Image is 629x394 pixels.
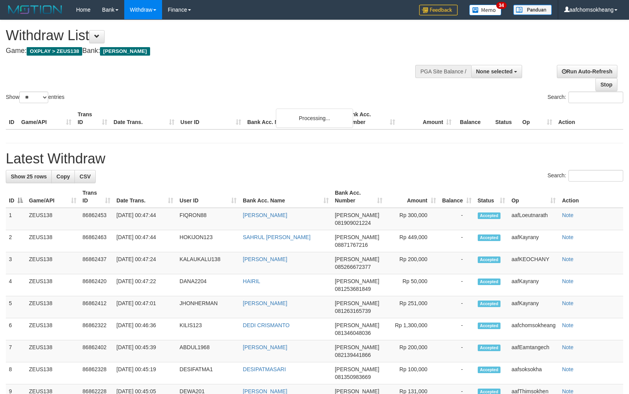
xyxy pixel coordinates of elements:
span: 34 [496,2,507,9]
span: Copy 08871767216 to clipboard [335,242,368,248]
td: 86862402 [79,340,113,362]
img: panduan.png [513,5,552,15]
th: Action [559,186,623,208]
a: Run Auto-Refresh [557,65,617,78]
a: Stop [595,78,617,91]
td: aafKayrany [508,296,559,318]
a: Note [562,366,573,372]
span: Accepted [478,323,501,329]
span: Copy 081350983669 to clipboard [335,374,371,380]
th: User ID [178,107,244,129]
td: JHONHERMAN [176,296,240,318]
td: ABDUL1968 [176,340,240,362]
button: None selected [471,65,522,78]
span: Accepted [478,212,501,219]
th: Bank Acc. Number [342,107,398,129]
th: Action [555,107,623,129]
img: MOTION_logo.png [6,4,64,15]
td: aafsoksokha [508,362,559,384]
label: Show entries [6,92,64,103]
span: [PERSON_NAME] [335,344,379,350]
th: Date Trans.: activate to sort column ascending [113,186,177,208]
td: aafKayrany [508,230,559,252]
span: Copy 081346048036 to clipboard [335,330,371,336]
td: - [439,208,475,230]
td: aafEamtangech [508,340,559,362]
th: Amount: activate to sort column ascending [386,186,439,208]
a: Note [562,256,573,262]
th: Balance [455,107,492,129]
td: FIQRON88 [176,208,240,230]
th: Status [492,107,519,129]
a: [PERSON_NAME] [243,256,287,262]
th: Date Trans. [110,107,177,129]
td: [DATE] 00:47:01 [113,296,177,318]
td: 8 [6,362,26,384]
a: CSV [74,170,96,183]
td: 1 [6,208,26,230]
td: ZEUS138 [26,274,79,296]
td: 4 [6,274,26,296]
img: Button%20Memo.svg [469,5,502,15]
td: ZEUS138 [26,318,79,340]
td: ZEUS138 [26,252,79,274]
td: DESIFATMA1 [176,362,240,384]
td: - [439,274,475,296]
td: 86862412 [79,296,113,318]
td: - [439,362,475,384]
td: Rp 300,000 [386,208,439,230]
a: Show 25 rows [6,170,52,183]
span: Accepted [478,301,501,307]
span: Copy 082139441866 to clipboard [335,352,371,358]
td: Rp 100,000 [386,362,439,384]
a: Note [562,234,573,240]
span: Copy 081909021224 to clipboard [335,220,371,226]
td: aafchomsokheang [508,318,559,340]
td: 6 [6,318,26,340]
th: Op [519,107,555,129]
th: Trans ID: activate to sort column ascending [79,186,113,208]
td: ZEUS138 [26,230,79,252]
a: [PERSON_NAME] [243,344,287,350]
td: KALAUKALU138 [176,252,240,274]
td: - [439,296,475,318]
td: Rp 1,300,000 [386,318,439,340]
td: aafLoeutnarath [508,208,559,230]
div: Processing... [276,109,353,128]
td: [DATE] 00:47:22 [113,274,177,296]
th: Bank Acc. Name: activate to sort column ascending [240,186,331,208]
td: Rp 200,000 [386,252,439,274]
td: 7 [6,340,26,362]
td: Rp 251,000 [386,296,439,318]
td: [DATE] 00:47:44 [113,230,177,252]
a: SAHRUL [PERSON_NAME] [243,234,310,240]
span: [PERSON_NAME] [335,322,379,328]
a: Note [562,300,573,306]
th: Game/API [18,107,74,129]
td: - [439,340,475,362]
span: Accepted [478,367,501,373]
td: ZEUS138 [26,362,79,384]
a: Note [562,322,573,328]
span: Accepted [478,234,501,241]
td: - [439,230,475,252]
h1: Withdraw List [6,28,412,43]
span: Copy 081263165739 to clipboard [335,308,371,314]
span: [PERSON_NAME] [335,366,379,372]
td: DANA2204 [176,274,240,296]
td: 86862420 [79,274,113,296]
a: Copy [51,170,75,183]
span: [PERSON_NAME] [335,212,379,218]
input: Search: [568,92,623,103]
td: Rp 449,000 [386,230,439,252]
td: 5 [6,296,26,318]
td: aafKayrany [508,274,559,296]
span: Copy 085266672377 to clipboard [335,264,371,270]
td: ZEUS138 [26,296,79,318]
th: Bank Acc. Number: activate to sort column ascending [332,186,386,208]
td: [DATE] 00:47:24 [113,252,177,274]
th: Op: activate to sort column ascending [508,186,559,208]
td: ZEUS138 [26,340,79,362]
a: Note [562,278,573,284]
a: [PERSON_NAME] [243,212,287,218]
